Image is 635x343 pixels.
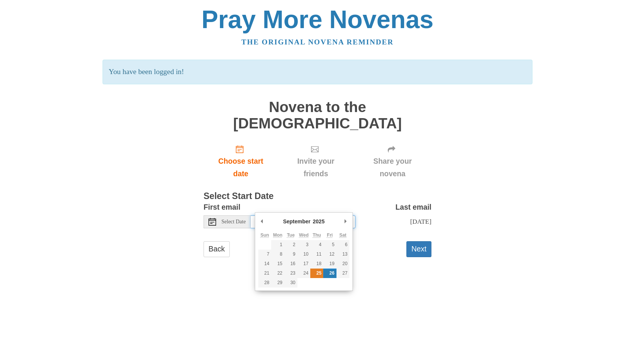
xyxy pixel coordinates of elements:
[204,241,230,257] a: Back
[323,259,336,269] button: 19
[284,269,297,278] button: 23
[361,155,424,180] span: Share your novena
[297,259,310,269] button: 17
[299,232,308,238] abbr: Wednesday
[336,240,349,250] button: 6
[336,250,349,259] button: 13
[323,250,336,259] button: 12
[278,139,354,184] div: Click "Next" to confirm your start date first.
[204,191,431,201] h3: Select Start Date
[258,250,271,259] button: 7
[310,259,323,269] button: 18
[204,99,431,131] h1: Novena to the [DEMOGRAPHIC_DATA]
[221,219,246,224] span: Select Date
[410,218,431,225] span: [DATE]
[327,232,333,238] abbr: Friday
[310,250,323,259] button: 11
[339,232,346,238] abbr: Saturday
[342,216,349,227] button: Next Month
[323,269,336,278] button: 26
[204,201,240,213] label: First email
[282,216,311,227] div: September
[336,259,349,269] button: 20
[103,60,532,84] p: You have been logged in!
[284,259,297,269] button: 16
[312,216,326,227] div: 2025
[271,259,284,269] button: 15
[323,240,336,250] button: 5
[284,278,297,288] button: 30
[271,278,284,288] button: 29
[273,232,283,238] abbr: Monday
[286,155,346,180] span: Invite your friends
[258,259,271,269] button: 14
[204,139,278,184] a: Choose start date
[284,240,297,250] button: 2
[284,250,297,259] button: 9
[287,232,294,238] abbr: Tuesday
[242,38,394,46] a: The original novena reminder
[297,250,310,259] button: 10
[271,250,284,259] button: 8
[258,278,271,288] button: 28
[258,216,266,227] button: Previous Month
[261,232,269,238] abbr: Sunday
[202,5,434,33] a: Pray More Novenas
[336,269,349,278] button: 27
[258,269,271,278] button: 21
[310,240,323,250] button: 4
[406,241,431,257] button: Next
[395,201,431,213] label: Last email
[211,155,270,180] span: Choose start date
[354,139,431,184] div: Click "Next" to confirm your start date first.
[310,269,323,278] button: 25
[313,232,321,238] abbr: Thursday
[271,269,284,278] button: 22
[297,240,310,250] button: 3
[271,240,284,250] button: 1
[251,215,355,228] input: Use the arrow keys to pick a date
[297,269,310,278] button: 24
